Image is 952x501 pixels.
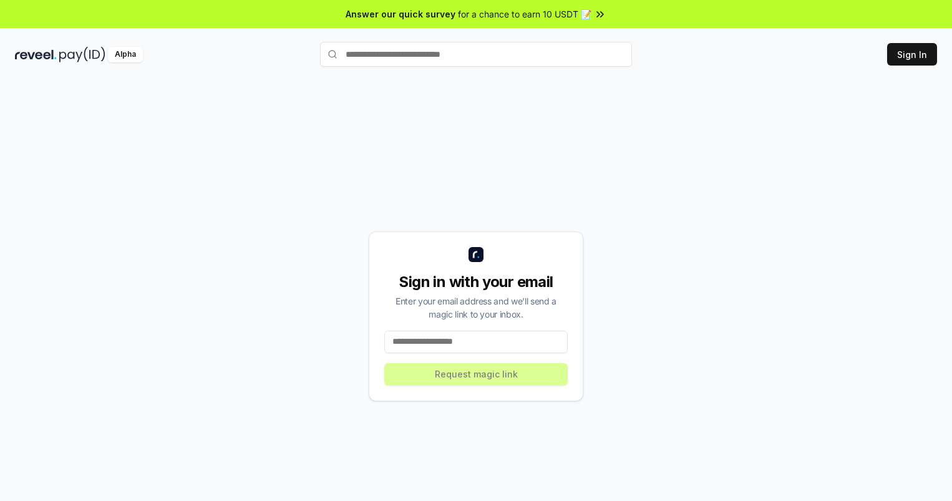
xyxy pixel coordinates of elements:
img: reveel_dark [15,47,57,62]
span: for a chance to earn 10 USDT 📝 [458,7,591,21]
div: Sign in with your email [384,272,568,292]
span: Answer our quick survey [346,7,455,21]
img: logo_small [469,247,483,262]
img: pay_id [59,47,105,62]
button: Sign In [887,43,937,66]
div: Enter your email address and we’ll send a magic link to your inbox. [384,294,568,321]
div: Alpha [108,47,143,62]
